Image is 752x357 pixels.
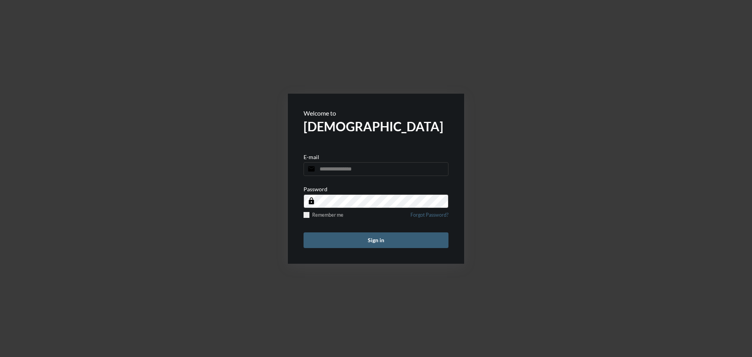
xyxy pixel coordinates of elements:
[304,212,343,218] label: Remember me
[304,109,448,117] p: Welcome to
[304,119,448,134] h2: [DEMOGRAPHIC_DATA]
[304,186,327,192] p: Password
[304,232,448,248] button: Sign in
[410,212,448,223] a: Forgot Password?
[304,154,319,160] p: E-mail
